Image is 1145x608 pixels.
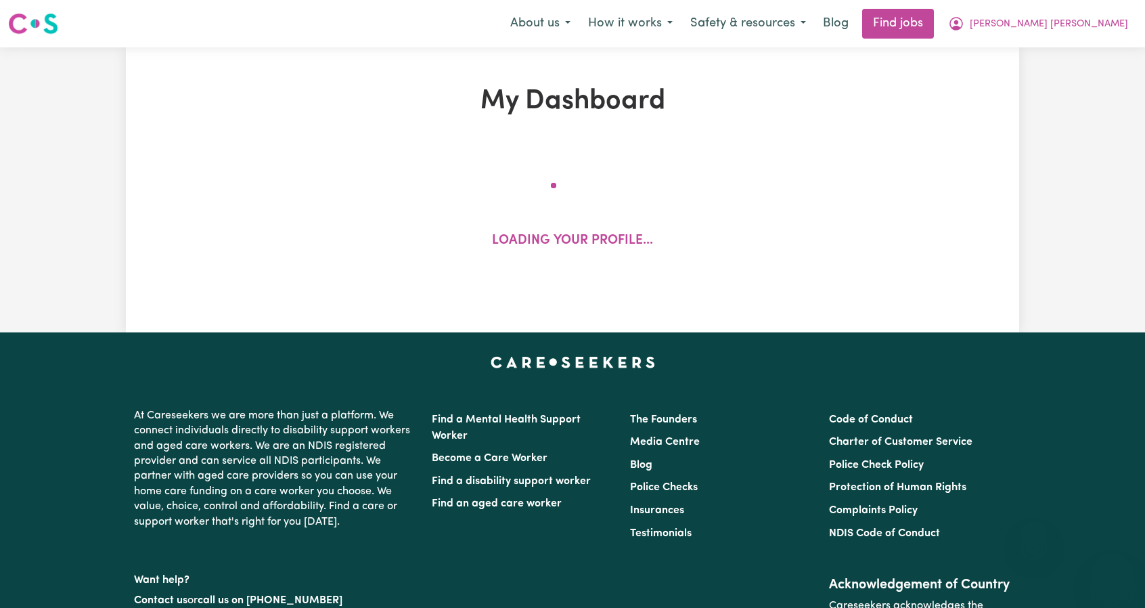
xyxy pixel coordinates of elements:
h1: My Dashboard [283,85,862,118]
a: Code of Conduct [829,414,913,425]
a: Complaints Policy [829,505,918,516]
span: [PERSON_NAME] [PERSON_NAME] [970,17,1128,32]
a: Contact us [134,595,187,606]
a: Police Check Policy [829,460,924,471]
a: The Founders [630,414,697,425]
a: Find a Mental Health Support Worker [432,414,581,441]
a: Media Centre [630,437,700,448]
p: Want help? [134,567,416,588]
p: At Careseekers we are more than just a platform. We connect individuals directly to disability su... [134,403,416,535]
a: Find jobs [862,9,934,39]
a: call us on [PHONE_NUMBER] [198,595,342,606]
a: Testimonials [630,528,692,539]
a: Blog [630,460,652,471]
iframe: Button to launch messaging window [1091,554,1134,597]
a: Find an aged care worker [432,498,562,509]
a: Become a Care Worker [432,453,547,464]
a: Protection of Human Rights [829,482,966,493]
button: Safety & resources [681,9,815,38]
a: Police Checks [630,482,698,493]
button: About us [501,9,579,38]
a: Charter of Customer Service [829,437,972,448]
p: Loading your profile... [492,232,653,251]
button: My Account [939,9,1137,38]
a: Blog [815,9,857,39]
a: Careseekers home page [491,357,655,368]
a: Careseekers logo [8,8,58,39]
a: NDIS Code of Conduct [829,528,940,539]
h2: Acknowledgement of Country [829,577,1011,593]
button: How it works [579,9,681,38]
img: Careseekers logo [8,12,58,36]
iframe: Close message [1020,521,1048,548]
a: Insurances [630,505,684,516]
a: Find a disability support worker [432,476,591,487]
